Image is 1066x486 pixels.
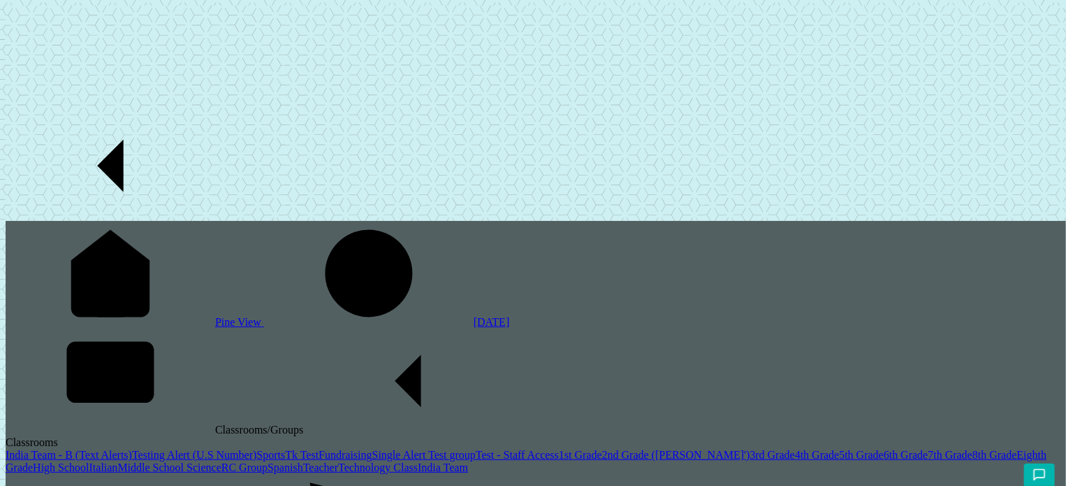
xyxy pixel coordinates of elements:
[256,449,285,461] a: Sports
[319,449,372,461] a: Fundraising
[884,449,928,461] a: 6th Grade
[215,424,513,436] span: Classrooms/Groups
[474,316,510,328] span: [DATE]
[750,449,795,461] a: 3rd Grade
[6,449,1046,473] a: Eighth Grade
[268,462,303,473] a: Spanish
[221,462,268,473] a: RC Group
[117,462,221,473] a: Middle School Science
[476,449,559,461] a: Test - Staff Access
[6,449,132,461] a: India Team - B (Text Alerts)
[132,449,256,461] a: Testing Alert (U.S Number)
[928,449,973,461] a: 7th Grade
[795,449,840,461] a: 4th Grade
[602,449,750,461] a: 2nd Grade ([PERSON_NAME]')
[839,449,884,461] a: 5th Grade
[6,436,1066,449] div: Classrooms
[89,462,118,473] a: Italian
[338,462,418,473] a: Technology Class
[285,449,319,461] a: Tk Test
[33,462,89,473] a: High School
[215,316,264,328] span: Pine View
[6,316,264,328] a: Pine View
[264,316,510,328] a: [DATE]
[303,462,338,473] a: Teacher
[372,449,476,461] a: Single Alert Test group
[418,462,468,473] a: India Team
[972,449,1017,461] a: 8th Grade
[559,449,602,461] a: 1st Grade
